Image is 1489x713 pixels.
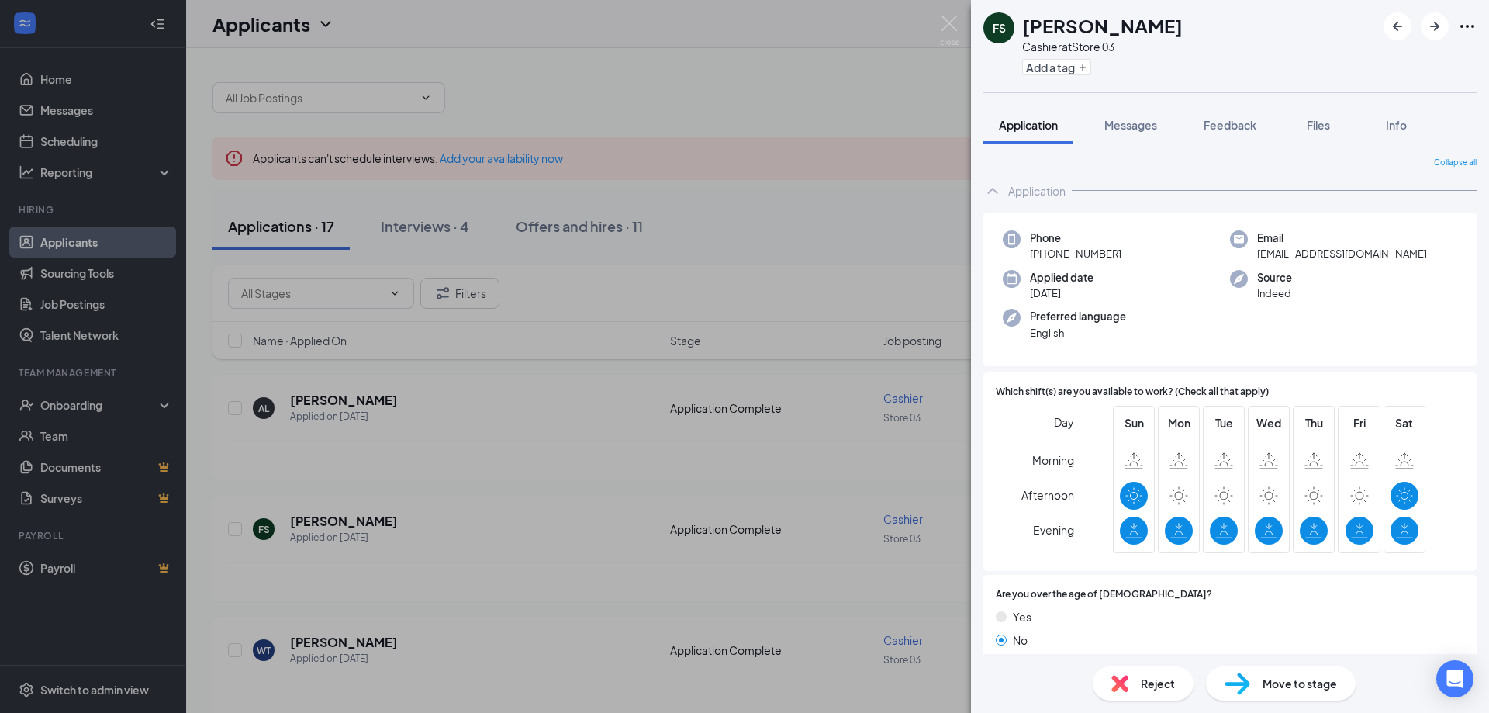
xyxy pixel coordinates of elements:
[996,385,1269,400] span: Which shift(s) are you available to work? (Check all that apply)
[1388,17,1407,36] svg: ArrowLeftNew
[1022,12,1183,39] h1: [PERSON_NAME]
[996,587,1212,602] span: Are you over the age of [DEMOGRAPHIC_DATA]?
[1165,414,1193,431] span: Mon
[1033,516,1074,544] span: Evening
[1030,286,1093,301] span: [DATE]
[1120,414,1148,431] span: Sun
[1257,270,1292,286] span: Source
[1263,675,1337,692] span: Move to stage
[1204,118,1256,132] span: Feedback
[1021,481,1074,509] span: Afternoon
[1013,632,1028,649] span: No
[1257,286,1292,301] span: Indeed
[1030,246,1121,261] span: [PHONE_NUMBER]
[1436,660,1473,697] div: Open Intercom Messenger
[1391,414,1418,431] span: Sat
[1300,414,1328,431] span: Thu
[1022,39,1183,54] div: Cashier at Store 03
[1030,230,1121,246] span: Phone
[1384,12,1411,40] button: ArrowLeftNew
[983,182,1002,200] svg: ChevronUp
[999,118,1058,132] span: Application
[1434,157,1477,169] span: Collapse all
[1210,414,1238,431] span: Tue
[993,20,1006,36] div: FS
[1013,608,1031,625] span: Yes
[1257,246,1427,261] span: [EMAIL_ADDRESS][DOMAIN_NAME]
[1030,270,1093,286] span: Applied date
[1386,118,1407,132] span: Info
[1054,414,1074,431] span: Day
[1008,183,1066,199] div: Application
[1421,12,1449,40] button: ArrowRight
[1022,59,1091,75] button: PlusAdd a tag
[1458,17,1477,36] svg: Ellipses
[1346,414,1373,431] span: Fri
[1078,63,1087,72] svg: Plus
[1141,675,1175,692] span: Reject
[1257,230,1427,246] span: Email
[1255,414,1283,431] span: Wed
[1030,325,1126,341] span: English
[1425,17,1444,36] svg: ArrowRight
[1307,118,1330,132] span: Files
[1030,309,1126,324] span: Preferred language
[1104,118,1157,132] span: Messages
[1032,446,1074,474] span: Morning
